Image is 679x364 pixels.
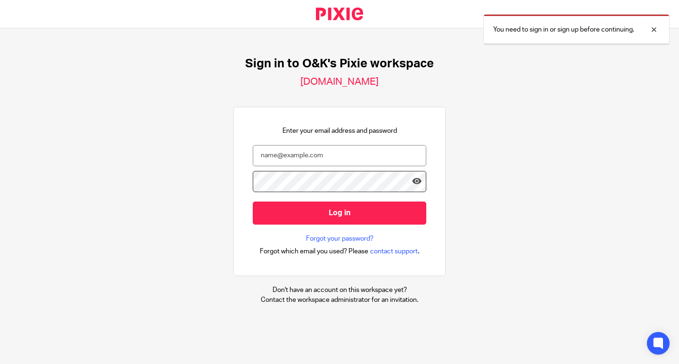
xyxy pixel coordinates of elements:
[245,57,434,71] h1: Sign in to O&K's Pixie workspace
[300,76,379,88] h2: [DOMAIN_NAME]
[260,247,368,256] span: Forgot which email you used? Please
[260,246,420,257] div: .
[253,202,426,225] input: Log in
[282,126,397,136] p: Enter your email address and password
[253,145,426,166] input: name@example.com
[261,285,418,295] p: Don't have an account on this workspace yet?
[370,247,418,256] span: contact support
[493,25,634,34] p: You need to sign in or sign up before continuing.
[306,234,373,243] a: Forgot your password?
[261,295,418,305] p: Contact the workspace administrator for an invitation.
